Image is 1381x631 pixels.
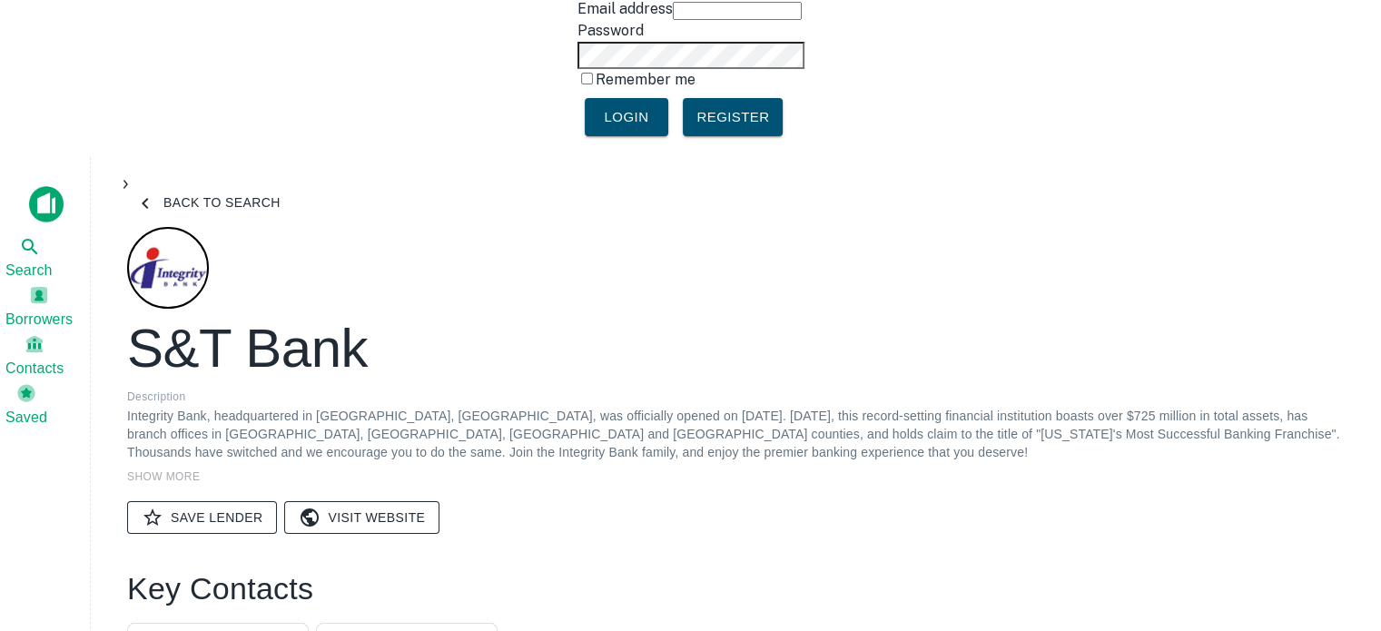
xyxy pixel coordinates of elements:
[605,105,649,129] span: Login
[29,186,64,222] img: capitalize-icon.png
[596,71,695,88] label: Remember me
[127,186,288,220] button: Back to search
[5,260,53,281] span: Search
[5,347,64,364] a: Contacts
[577,22,644,39] label: Password
[5,309,73,330] span: Borrowers
[127,470,200,483] span: SHOW MORE
[127,501,277,535] button: Save Lender
[127,407,1345,461] p: Integrity Bank, headquartered in [GEOGRAPHIC_DATA], [GEOGRAPHIC_DATA], was officially opened on [...
[585,98,669,136] button: Login
[5,298,73,315] a: Borrowers
[5,236,53,281] div: Search
[5,285,73,330] div: Borrowers
[5,383,47,429] div: Saved
[5,396,47,413] a: Saved
[5,249,53,266] a: Search
[5,334,64,380] div: Contacts
[5,407,47,429] span: Saved
[696,105,769,129] span: Register
[1290,486,1381,573] iframe: Chat Widget
[284,501,439,535] a: Visit Website
[683,98,783,136] a: Register
[127,570,1345,608] h4: Key Contacts
[127,316,368,381] h2: S&T Bank
[5,358,64,380] span: Contacts
[127,390,185,403] span: Description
